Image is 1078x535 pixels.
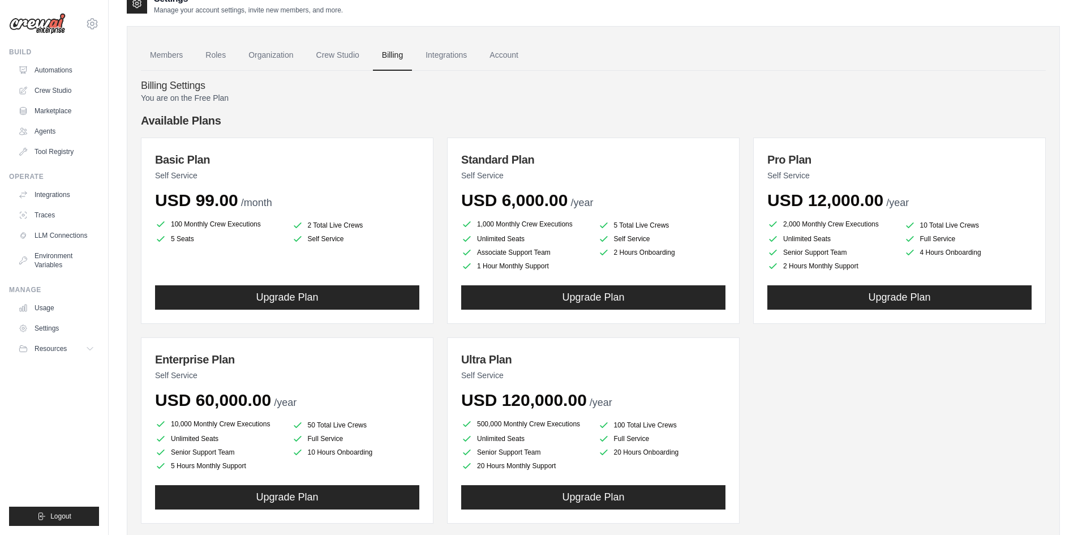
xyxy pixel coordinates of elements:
[904,233,1032,245] li: Full Service
[461,217,589,231] li: 1,000 Monthly Crew Executions
[904,247,1032,258] li: 4 Hours Onboarding
[1021,481,1078,535] iframe: Chat Widget
[767,152,1032,168] h3: Pro Plan
[141,92,1046,104] p: You are on the Free Plan
[767,233,895,245] li: Unlimited Seats
[461,447,589,458] li: Senior Support Team
[292,433,420,444] li: Full Service
[241,197,272,208] span: /month
[292,420,420,431] li: 50 Total Live Crews
[461,260,589,272] li: 1 Hour Monthly Support
[461,352,725,367] h3: Ultra Plan
[461,247,589,258] li: Associate Support Team
[9,172,99,181] div: Operate
[14,122,99,140] a: Agents
[767,170,1032,181] p: Self Service
[155,433,283,444] li: Unlimited Seats
[14,319,99,337] a: Settings
[155,391,271,409] span: USD 60,000.00
[461,152,725,168] h3: Standard Plan
[14,186,99,204] a: Integrations
[155,233,283,245] li: 5 Seats
[598,247,726,258] li: 2 Hours Onboarding
[292,220,420,231] li: 2 Total Live Crews
[590,397,612,408] span: /year
[155,285,419,310] button: Upgrade Plan
[14,82,99,100] a: Crew Studio
[570,197,593,208] span: /year
[767,260,895,272] li: 2 Hours Monthly Support
[307,40,368,71] a: Crew Studio
[598,420,726,431] li: 100 Total Live Crews
[14,299,99,317] a: Usage
[598,447,726,458] li: 20 Hours Onboarding
[155,417,283,431] li: 10,000 Monthly Crew Executions
[598,433,726,444] li: Full Service
[155,485,419,510] button: Upgrade Plan
[141,40,192,71] a: Members
[767,217,895,231] li: 2,000 Monthly Crew Executions
[239,40,302,71] a: Organization
[461,391,587,409] span: USD 120,000.00
[461,485,725,510] button: Upgrade Plan
[767,247,895,258] li: Senior Support Team
[461,233,589,245] li: Unlimited Seats
[155,152,419,168] h3: Basic Plan
[461,191,568,209] span: USD 6,000.00
[767,191,883,209] span: USD 12,000.00
[461,417,589,431] li: 500,000 Monthly Crew Executions
[598,220,726,231] li: 5 Total Live Crews
[196,40,235,71] a: Roles
[155,170,419,181] p: Self Service
[14,206,99,224] a: Traces
[14,61,99,79] a: Automations
[141,113,1046,129] h4: Available Plans
[155,352,419,367] h3: Enterprise Plan
[155,191,238,209] span: USD 99.00
[14,143,99,161] a: Tool Registry
[461,370,725,381] p: Self Service
[50,512,71,521] span: Logout
[14,340,99,358] button: Resources
[886,197,909,208] span: /year
[598,233,726,245] li: Self Service
[35,344,67,353] span: Resources
[154,6,343,15] p: Manage your account settings, invite new members, and more.
[461,433,589,444] li: Unlimited Seats
[155,460,283,472] li: 5 Hours Monthly Support
[461,170,725,181] p: Self Service
[155,447,283,458] li: Senior Support Team
[9,507,99,526] button: Logout
[292,447,420,458] li: 10 Hours Onboarding
[461,285,725,310] button: Upgrade Plan
[14,247,99,274] a: Environment Variables
[274,397,297,408] span: /year
[1021,481,1078,535] div: Widget de chat
[155,370,419,381] p: Self Service
[14,226,99,245] a: LLM Connections
[9,13,66,35] img: Logo
[480,40,527,71] a: Account
[904,220,1032,231] li: 10 Total Live Crews
[416,40,476,71] a: Integrations
[14,102,99,120] a: Marketplace
[155,217,283,231] li: 100 Monthly Crew Executions
[292,233,420,245] li: Self Service
[141,80,1046,92] h4: Billing Settings
[9,285,99,294] div: Manage
[767,285,1032,310] button: Upgrade Plan
[461,460,589,472] li: 20 Hours Monthly Support
[9,48,99,57] div: Build
[373,40,412,71] a: Billing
